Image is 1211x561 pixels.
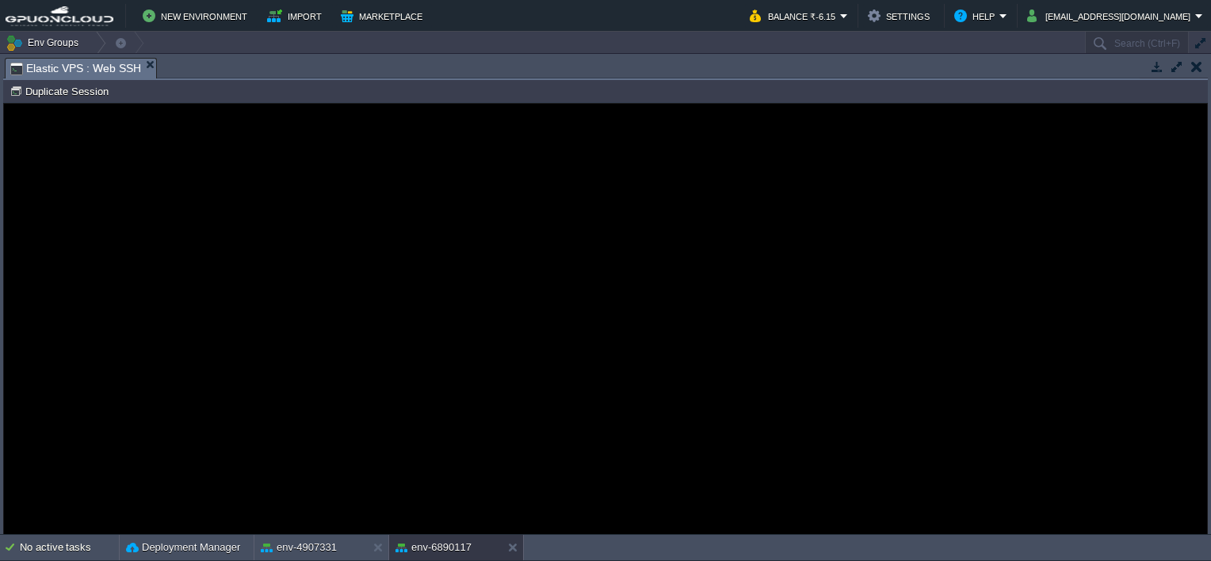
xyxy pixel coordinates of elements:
button: [EMAIL_ADDRESS][DOMAIN_NAME] [1027,6,1195,25]
div: No active tasks [20,535,119,560]
button: Env Groups [6,32,84,54]
button: Balance ₹-6.15 [750,6,840,25]
button: env-6890117 [395,540,472,555]
button: Deployment Manager [126,540,240,555]
button: env-4907331 [261,540,337,555]
button: New Environment [143,6,252,25]
button: Import [267,6,327,25]
button: Help [954,6,999,25]
button: Settings [868,6,934,25]
button: Marketplace [341,6,427,25]
button: Duplicate Session [10,84,113,98]
img: GPUonCLOUD [6,6,113,26]
span: Elastic VPS : Web SSH [10,59,141,78]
